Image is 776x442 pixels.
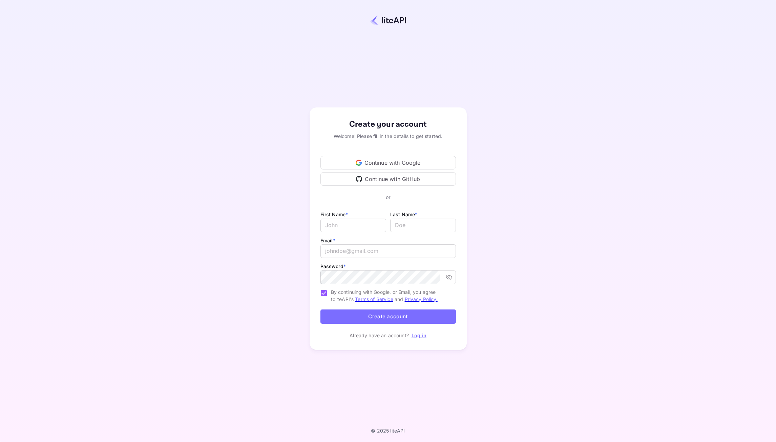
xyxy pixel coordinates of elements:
[390,219,456,232] input: Doe
[320,172,456,186] div: Continue with GitHub
[350,332,409,339] p: Already have an account?
[331,288,450,303] span: By continuing with Google, or Email, you agree to liteAPI's and
[320,263,346,269] label: Password
[412,333,426,338] a: Log in
[405,296,438,302] a: Privacy Policy.
[320,133,456,140] div: Welcome! Please fill in the details to get started.
[320,219,386,232] input: John
[320,156,456,169] div: Continue with Google
[320,212,348,217] label: First Name
[443,271,455,283] button: toggle password visibility
[320,238,335,243] label: Email
[370,15,406,25] img: liteapi
[320,244,456,258] input: johndoe@gmail.com
[355,296,393,302] a: Terms of Service
[320,309,456,324] button: Create account
[320,118,456,130] div: Create your account
[390,212,418,217] label: Last Name
[371,428,405,434] p: © 2025 liteAPI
